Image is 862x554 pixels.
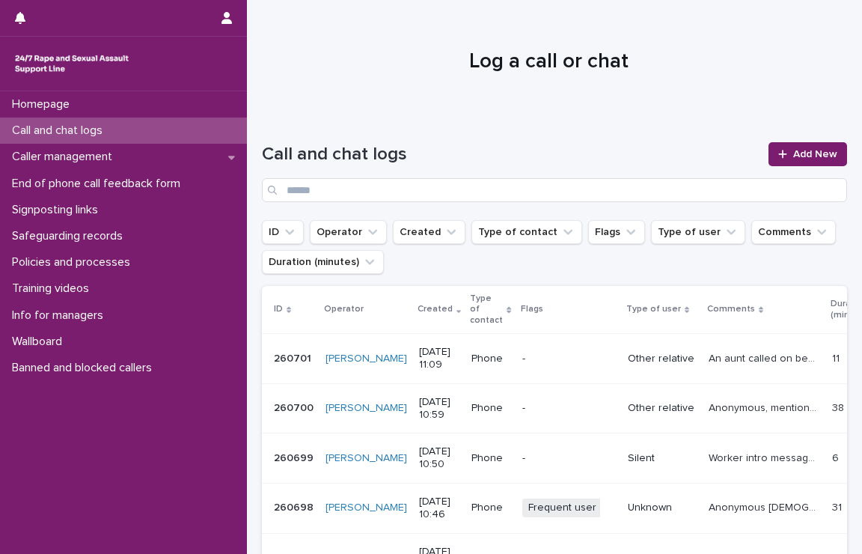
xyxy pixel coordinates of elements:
[6,124,114,138] p: Call and chat logs
[274,499,317,514] p: 260698
[709,449,823,465] p: Worker intro message went straight to pending and ‘user ended chat’ came up
[471,353,510,365] p: Phone
[471,452,510,465] p: Phone
[6,229,135,243] p: Safeguarding records
[709,399,823,415] p: Anonymous, mentioned a half-sibling experiencing sexual violence (CSA), explored thoughts and fee...
[6,361,164,375] p: Banned and blocked callers
[6,97,82,112] p: Homepage
[274,350,314,365] p: 260701
[6,335,74,349] p: Wallboard
[793,149,837,159] span: Add New
[470,290,503,329] p: Type of contact
[418,301,453,317] p: Created
[262,144,759,165] h1: Call and chat logs
[522,499,602,517] span: Frequent user
[471,402,510,415] p: Phone
[324,301,364,317] p: Operator
[832,350,843,365] p: 11
[274,449,317,465] p: 260699
[274,399,317,415] p: 260700
[522,402,616,415] p: -
[522,452,616,465] p: -
[768,142,847,166] a: Add New
[832,399,847,415] p: 38
[6,203,110,217] p: Signposting links
[6,150,124,164] p: Caller management
[626,301,681,317] p: Type of user
[325,502,407,514] a: [PERSON_NAME]
[651,220,745,244] button: Type of user
[6,177,192,191] p: End of phone call feedback form
[832,499,845,514] p: 31
[709,499,823,514] p: Anonymous female caller repeat user did not disclose SV, felt emotional as she stated and talked ...
[274,301,283,317] p: ID
[262,250,384,274] button: Duration (minutes)
[751,220,836,244] button: Comments
[325,452,407,465] a: [PERSON_NAME]
[262,220,304,244] button: ID
[628,353,697,365] p: Other relative
[6,255,142,270] p: Policies and processes
[628,502,697,514] p: Unknown
[709,350,823,365] p: An aunt called on behalf of her 14 year old niece - she wanted to know whether what her niece was...
[325,353,407,365] a: [PERSON_NAME]
[419,396,459,421] p: [DATE] 10:59
[12,49,132,79] img: rhQMoQhaT3yELyF149Cw
[419,496,459,521] p: [DATE] 10:46
[588,220,645,244] button: Flags
[310,220,387,244] button: Operator
[521,301,543,317] p: Flags
[522,353,616,365] p: -
[471,502,510,514] p: Phone
[419,445,459,471] p: [DATE] 10:50
[262,178,847,202] input: Search
[6,281,101,296] p: Training videos
[419,346,459,371] p: [DATE] 11:09
[628,402,697,415] p: Other relative
[707,301,755,317] p: Comments
[262,49,836,75] h1: Log a call or chat
[325,402,407,415] a: [PERSON_NAME]
[471,220,582,244] button: Type of contact
[6,308,115,323] p: Info for managers
[628,452,697,465] p: Silent
[393,220,465,244] button: Created
[832,449,842,465] p: 6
